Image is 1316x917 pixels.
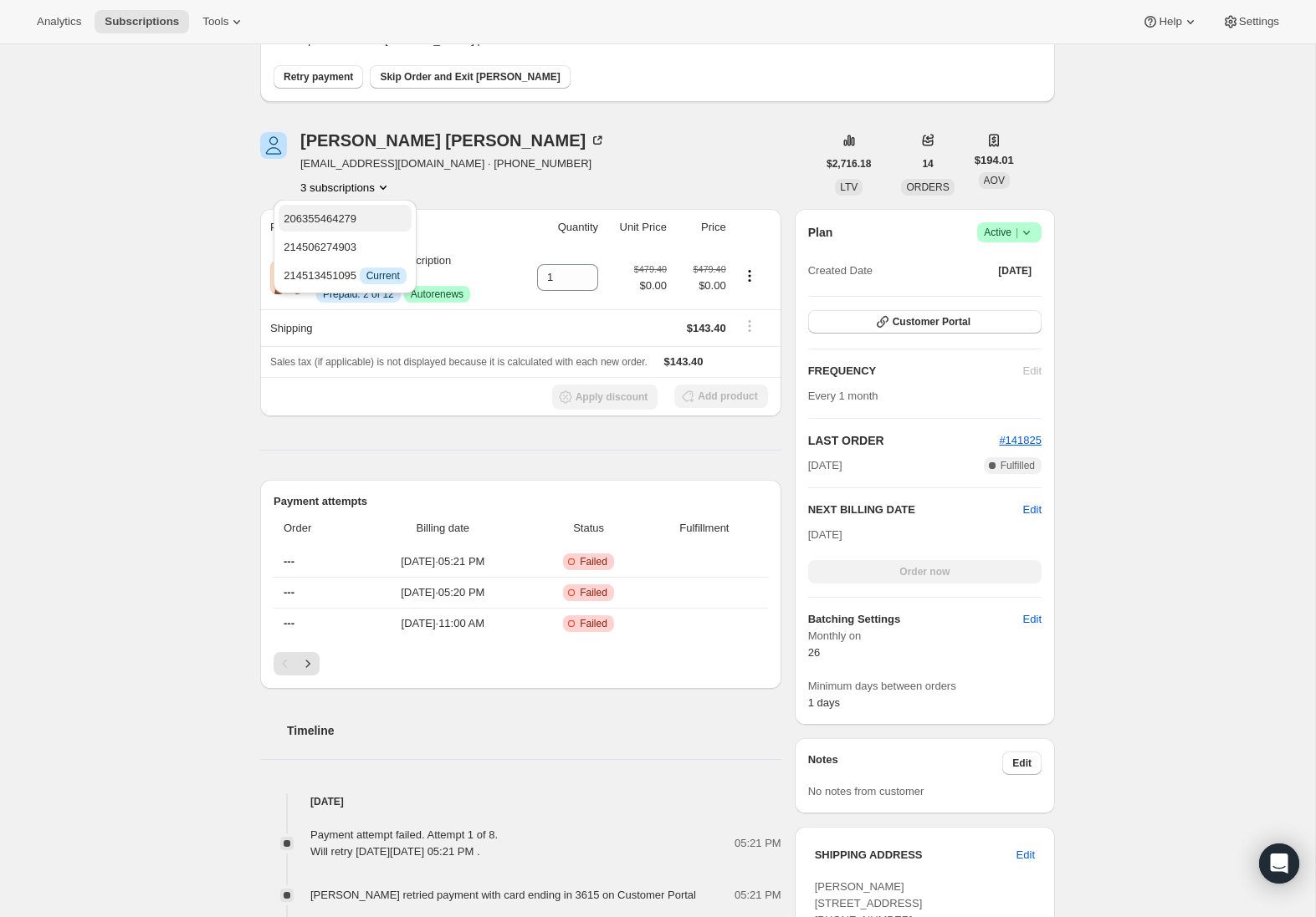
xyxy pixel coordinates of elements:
[360,520,527,537] span: Billing date
[95,10,189,33] button: Subscriptions
[37,15,81,28] span: Analytics
[1159,15,1181,28] span: Help
[1002,751,1042,775] button: Edit
[808,390,878,402] span: Every 1 month
[998,264,1032,278] span: [DATE]
[284,617,294,629] span: ---
[279,233,411,260] button: 214506274903
[735,835,781,852] span: 05:21 PM
[296,652,320,675] button: Next
[279,205,411,232] button: 206355464279
[1016,226,1018,239] span: |
[287,722,781,739] h2: Timeline
[808,646,820,659] span: 26
[1023,611,1042,628] span: Edit
[270,356,648,368] span: Sales tax (if applicable) is not displayed because it is calculated with each new order.
[735,887,781,904] span: 05:21 PM
[808,502,1023,518] h2: NEXT BILLING DATE
[310,889,696,901] span: [PERSON_NAME] retried payment with card ending in 3615 on Customer Portal
[817,152,881,176] button: $2,716.18
[192,10,255,33] button: Tools
[893,315,970,329] span: Customer Portal
[827,157,871,171] span: $2,716.18
[360,615,527,632] span: [DATE] · 11:00 AM
[411,288,463,301] span: Autorenews
[808,310,1042,334] button: Customer Portal
[808,751,1003,775] h3: Notes
[808,457,842,474] span: [DATE]
[380,70,560,84] span: Skip Order and Exit [PERSON_NAME]
[999,432,1042,449] button: #141825
[1259,843,1299,884] div: Open Intercom Messenger
[677,278,726,294] span: $0.00
[664,355,704,368] span: $143.40
[922,157,933,171] span: 14
[1012,757,1032,770] span: Edit
[300,155,606,172] span: [EMAIL_ADDRESS][DOMAIN_NAME] · [PHONE_NUMBER]
[360,584,527,601] span: [DATE] · 05:20 PM
[906,181,949,193] span: ORDERS
[274,493,768,510] h2: Payment attempts
[736,267,763,285] button: Product actions
[1212,10,1289,33] button: Settings
[27,10,91,33] button: Analytics
[1001,459,1035,472] span: Fulfilled
[284,269,406,282] span: 214513451095
[536,520,641,537] span: Status
[260,209,518,246] th: Product
[634,278,667,294] span: $0.00
[260,793,781,810] h4: [DATE]
[580,555,607,568] span: Failed
[284,212,356,225] span: 206355464279
[808,628,1042,644] span: Monthly on
[687,322,726,334] span: $143.40
[1013,606,1052,633] button: Edit
[105,15,179,28] span: Subscriptions
[988,259,1042,283] button: [DATE]
[518,209,603,246] th: Quantity
[360,553,527,570] span: [DATE] · 05:21 PM
[808,224,833,241] h2: Plan
[808,678,1042,695] span: Minimum days between orders
[1239,15,1279,28] span: Settings
[260,132,287,159] span: Devon Amelia Stubbs
[603,209,672,246] th: Unit Price
[300,132,606,149] div: [PERSON_NAME] [PERSON_NAME]
[651,520,758,537] span: Fulfillment
[284,70,353,84] span: Retry payment
[672,209,731,246] th: Price
[736,317,763,335] button: Shipping actions
[300,179,392,196] button: Product actions
[808,785,924,797] span: No notes from customer
[274,652,768,675] nav: Pagination
[279,262,411,288] button: 214513451095 InfoCurrent
[984,224,1035,241] span: Active
[370,65,570,89] button: Skip Order and Exit [PERSON_NAME]
[815,847,1016,864] h3: SHIPPING ADDRESS
[808,696,840,709] span: 1 days
[999,434,1042,446] a: #141825
[840,181,858,193] span: LTV
[808,432,1000,449] h2: LAST ORDER
[202,15,228,28] span: Tools
[912,152,943,176] button: 14
[808,528,842,541] span: [DATE]
[580,617,607,630] span: Failed
[694,264,726,274] small: $479.40
[1016,847,1035,864] span: Edit
[808,262,873,279] span: Created Date
[260,309,518,346] th: Shipping
[1132,10,1208,33] button: Help
[284,241,356,253] span: 214506274903
[808,363,1023,380] h2: FREQUENCY
[580,586,607,599] span: Failed
[274,510,355,547] th: Order
[1023,502,1042,518] button: Edit
[634,264,667,274] small: $479.40
[808,611,1023,628] h6: Batching Settings
[975,152,1014,169] span: $194.01
[310,827,498,860] div: Payment attempt failed. Attempt 1 of 8. Will retry [DATE][DATE] 05:21 PM .
[284,555,294,568] span: ---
